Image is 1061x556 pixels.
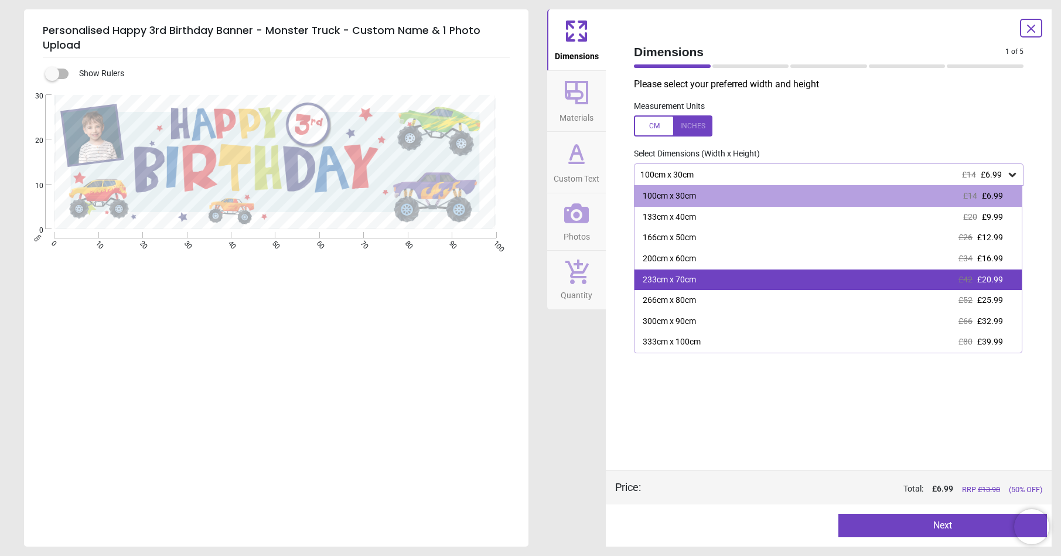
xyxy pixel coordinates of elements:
[977,254,1003,263] span: £16.99
[978,485,1000,494] span: £ 13.98
[977,337,1003,346] span: £39.99
[634,43,1005,60] span: Dimensions
[547,132,606,193] button: Custom Text
[643,295,696,306] div: 266cm x 80cm
[1005,47,1024,57] span: 1 of 5
[21,181,43,191] span: 10
[932,483,953,495] span: £
[962,485,1000,495] span: RRP
[21,91,43,101] span: 30
[659,483,1042,495] div: Total:
[643,336,701,348] div: 333cm x 100cm
[958,233,973,242] span: £26
[643,316,696,328] div: 300cm x 90cm
[547,193,606,251] button: Photos
[21,136,43,146] span: 20
[643,190,696,202] div: 100cm x 30cm
[977,295,1003,305] span: £25.99
[838,514,1048,537] button: Next
[547,251,606,309] button: Quantity
[643,212,696,223] div: 133cm x 40cm
[564,226,590,243] span: Photos
[43,19,510,57] h5: Personalised Happy 3rd Birthday Banner - Monster Truck - Custom Name & 1 Photo Upload
[634,78,1033,91] p: Please select your preferred width and height
[625,148,760,160] label: Select Dimensions (Width x Height)
[555,45,599,63] span: Dimensions
[547,71,606,132] button: Materials
[643,274,696,286] div: 233cm x 70cm
[561,284,592,302] span: Quantity
[977,275,1003,284] span: £20.99
[962,170,976,179] span: £14
[634,101,705,112] label: Measurement Units
[560,107,593,124] span: Materials
[982,191,1003,200] span: £6.99
[554,168,599,185] span: Custom Text
[937,484,953,493] span: 6.99
[615,480,641,494] div: Price :
[1014,509,1049,544] iframe: Brevo live chat
[1009,485,1042,495] span: (50% OFF)
[21,226,43,236] span: 0
[643,232,696,244] div: 166cm x 50cm
[977,233,1003,242] span: £12.99
[963,212,977,221] span: £20
[547,9,606,70] button: Dimensions
[958,337,973,346] span: £80
[639,170,1007,180] div: 100cm x 30cm
[52,67,528,81] div: Show Rulers
[982,212,1003,221] span: £9.99
[958,295,973,305] span: £52
[958,316,973,326] span: £66
[963,191,977,200] span: £14
[958,254,973,263] span: £34
[981,170,1002,179] span: £6.99
[643,253,696,265] div: 200cm x 60cm
[977,316,1003,326] span: £32.99
[958,275,973,284] span: £42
